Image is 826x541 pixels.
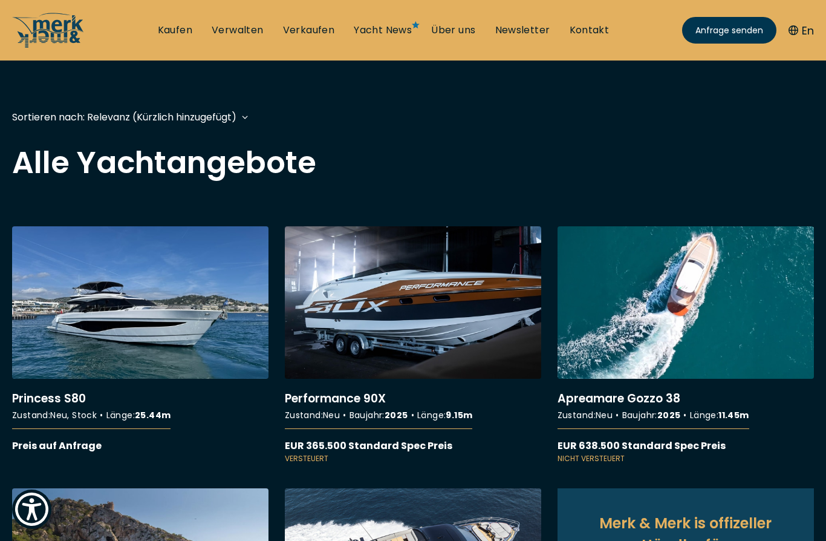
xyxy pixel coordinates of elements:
[354,24,412,37] a: Yacht News
[12,148,814,178] h2: Alle Yachtangebote
[212,24,264,37] a: Verwalten
[558,226,814,464] a: More details aboutApreamare Gozzo 38
[12,110,236,125] div: Sortieren nach: Relevanz (Kürzlich hinzugefügt)
[682,17,776,44] a: Anfrage senden
[431,24,475,37] a: Über uns
[283,24,335,37] a: Verkaufen
[12,490,51,529] button: Show Accessibility Preferences
[158,24,192,37] a: Kaufen
[570,24,610,37] a: Kontakt
[285,226,541,464] a: More details aboutPerformance 90X
[495,24,550,37] a: Newsletter
[12,226,268,453] a: More details aboutPrincess S80
[789,22,814,39] button: En
[695,24,763,37] span: Anfrage senden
